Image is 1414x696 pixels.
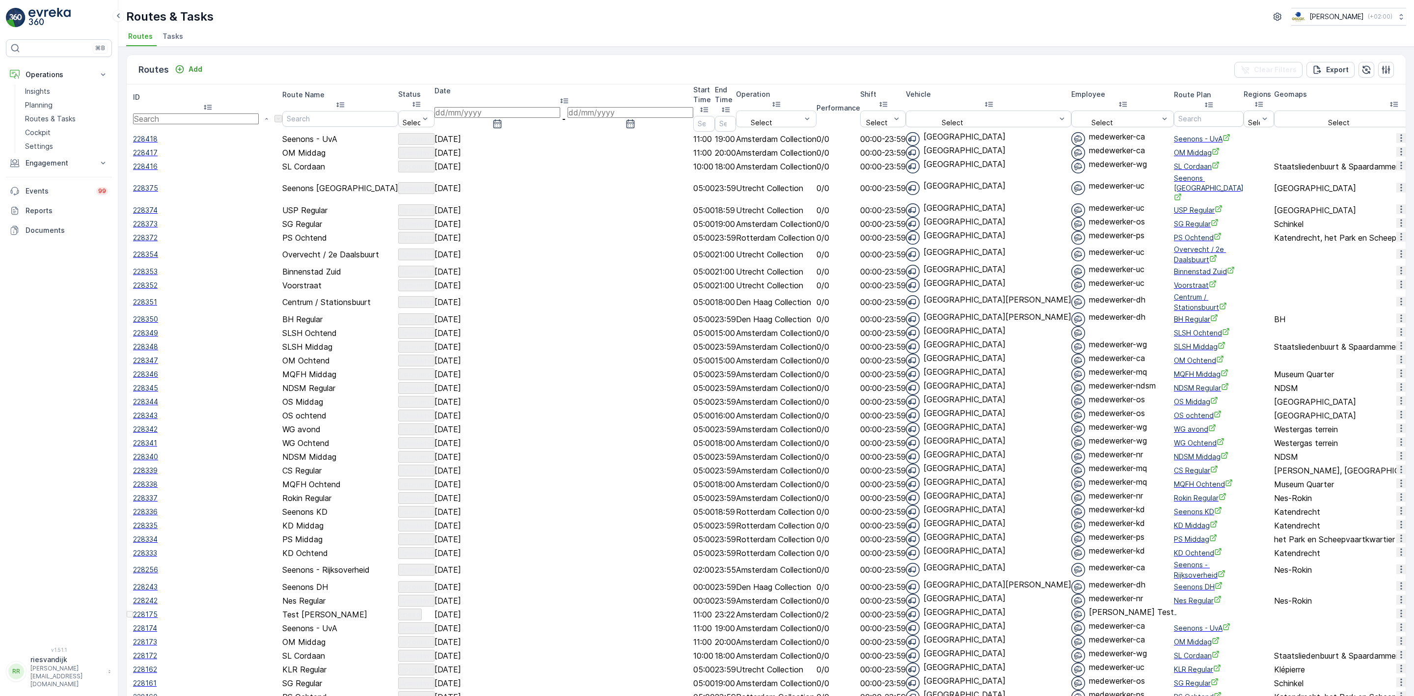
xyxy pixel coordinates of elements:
span: 228336 [133,507,282,517]
p: Cockpit [25,128,51,138]
td: [DATE] [435,580,693,594]
a: OS ochtend [1174,410,1244,420]
td: [DATE] [435,217,693,231]
td: [DATE] [435,477,693,491]
p: Upcoming [399,596,434,606]
a: 228353 [133,267,282,277]
img: svg%3e [906,580,920,594]
a: 228350 [133,314,282,324]
span: 228345 [133,383,282,393]
p: Upcoming [399,479,434,489]
p: ( +02:00 ) [1368,13,1392,21]
img: svg%3e [906,367,920,381]
p: Upcoming [399,411,434,420]
img: svg%3e [1071,519,1085,532]
img: svg%3e [906,464,920,477]
a: 228354 [133,250,282,259]
a: PS Middag [1174,534,1244,544]
img: svg%3e [906,563,920,577]
img: svg%3e [1071,231,1085,245]
p: Upcoming [399,342,434,352]
img: svg%3e [1071,594,1085,608]
img: svg%3e [1071,505,1085,519]
p: Upcoming [399,493,434,503]
span: Seenons KD [1174,506,1244,517]
td: [DATE] [435,312,693,326]
a: Routes & Tasks [21,112,112,126]
a: Cockpit [21,126,112,139]
span: 228243 [133,582,282,592]
img: svg%3e [906,381,920,395]
img: svg%3e [906,436,920,450]
p: Add [189,64,202,74]
img: svg%3e [906,231,920,245]
img: svg%3e [906,160,920,173]
span: Centrum / Stationsbuurt [1174,292,1244,312]
img: svg%3e [906,409,920,422]
span: 228335 [133,521,282,530]
span: SLSH Middag [1174,341,1244,352]
td: [DATE] [435,594,693,608]
img: svg%3e [906,203,920,217]
a: OM Middag [1174,147,1244,158]
td: [DATE] [435,146,693,160]
p: Upcoming [399,219,434,229]
p: Upcoming [399,328,434,338]
span: Binnenstad Zuid [1174,266,1244,277]
span: 228374 [133,205,282,215]
img: svg%3e [906,505,920,519]
a: KD Middag [1174,520,1244,530]
td: [DATE] [435,546,693,560]
a: 228344 [133,397,282,407]
td: [DATE] [435,354,693,367]
input: Search [1174,111,1244,127]
td: [DATE] [435,491,693,505]
img: svg%3e [1071,563,1085,577]
p: [PERSON_NAME] [1309,12,1364,22]
span: 228175 [133,610,282,619]
p: Upcoming [399,297,434,307]
a: 228346 [133,369,282,379]
td: [DATE] [435,409,693,422]
td: [DATE] [435,265,693,278]
a: CS Regular [1174,465,1244,475]
span: SLSH Ochtend [1174,328,1244,338]
a: Seenons DH [1174,582,1244,592]
a: 228341 [133,438,282,448]
td: [DATE] [435,231,693,245]
td: [DATE] [435,160,693,173]
a: 228416 [133,162,282,171]
span: 228352 [133,280,282,290]
a: 228338 [133,479,282,489]
p: Upcoming [399,397,434,407]
img: svg%3e [1071,278,1085,292]
p: Upcoming [399,466,434,475]
span: 228418 [133,134,282,144]
span: 228342 [133,424,282,434]
td: [DATE] [435,422,693,436]
p: Upcoming [399,369,434,379]
p: 99 [98,187,106,195]
img: svg%3e [1071,491,1085,505]
img: svg%3e [906,477,920,491]
a: 228339 [133,466,282,475]
img: svg%3e [1071,367,1085,381]
img: svg%3e [1071,326,1085,340]
span: 228256 [133,565,282,575]
p: Upcoming [399,452,434,462]
input: Search [693,116,715,132]
span: PS Ochtend [1174,232,1244,243]
a: Seenons Utrecht [1174,173,1244,203]
span: 228351 [133,297,282,307]
p: Upcoming [399,356,434,365]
